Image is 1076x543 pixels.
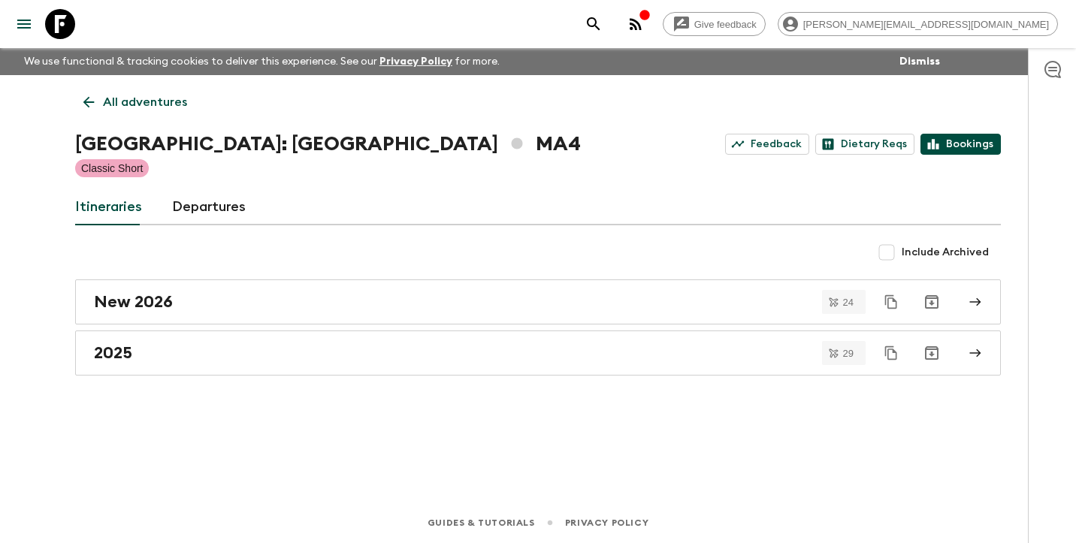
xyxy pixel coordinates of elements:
h1: [GEOGRAPHIC_DATA]: [GEOGRAPHIC_DATA] MA4 [75,129,581,159]
span: Give feedback [686,19,765,30]
a: 2025 [75,330,1001,376]
a: Itineraries [75,189,142,225]
span: [PERSON_NAME][EMAIL_ADDRESS][DOMAIN_NAME] [795,19,1057,30]
a: Departures [172,189,246,225]
button: Dismiss [896,51,944,72]
div: [PERSON_NAME][EMAIL_ADDRESS][DOMAIN_NAME] [778,12,1058,36]
a: New 2026 [75,279,1001,324]
a: Dietary Reqs [815,134,914,155]
a: All adventures [75,87,195,117]
h2: New 2026 [94,292,173,312]
span: 24 [834,297,863,307]
button: Duplicate [878,339,905,367]
a: Privacy Policy [379,56,452,67]
span: 29 [834,348,863,358]
a: Feedback [725,134,809,155]
a: Give feedback [663,12,766,36]
a: Guides & Tutorials [428,514,535,531]
p: We use functional & tracking cookies to deliver this experience. See our for more. [18,48,506,75]
h2: 2025 [94,343,132,363]
p: All adventures [103,93,187,111]
button: menu [9,9,39,39]
a: Privacy Policy [565,514,648,531]
a: Bookings [920,134,1001,155]
button: Archive [917,287,947,317]
button: search adventures [579,9,609,39]
button: Archive [917,338,947,368]
p: Classic Short [81,161,143,176]
button: Duplicate [878,288,905,315]
span: Include Archived [902,245,989,260]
